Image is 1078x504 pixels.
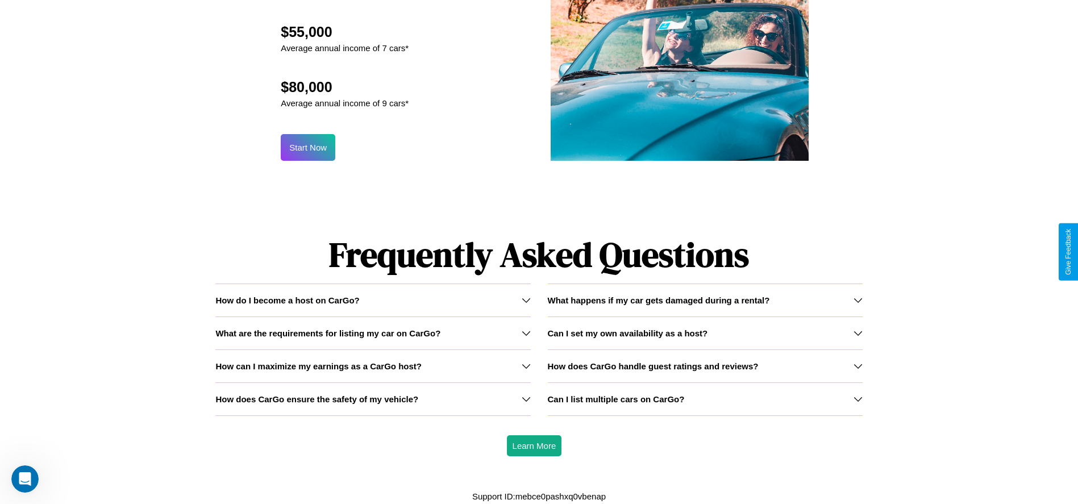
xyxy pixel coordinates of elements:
[548,394,685,404] h3: Can I list multiple cars on CarGo?
[215,361,422,371] h3: How can I maximize my earnings as a CarGo host?
[11,465,39,493] iframe: Intercom live chat
[281,95,409,111] p: Average annual income of 9 cars*
[215,394,418,404] h3: How does CarGo ensure the safety of my vehicle?
[281,40,409,56] p: Average annual income of 7 cars*
[215,328,440,338] h3: What are the requirements for listing my car on CarGo?
[548,328,708,338] h3: Can I set my own availability as a host?
[548,295,770,305] h3: What happens if my car gets damaged during a rental?
[1064,229,1072,275] div: Give Feedback
[548,361,759,371] h3: How does CarGo handle guest ratings and reviews?
[281,24,409,40] h2: $55,000
[472,489,606,504] p: Support ID: mebce0pashxq0vbenap
[215,226,862,284] h1: Frequently Asked Questions
[281,134,335,161] button: Start Now
[281,79,409,95] h2: $80,000
[507,435,562,456] button: Learn More
[215,295,359,305] h3: How do I become a host on CarGo?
